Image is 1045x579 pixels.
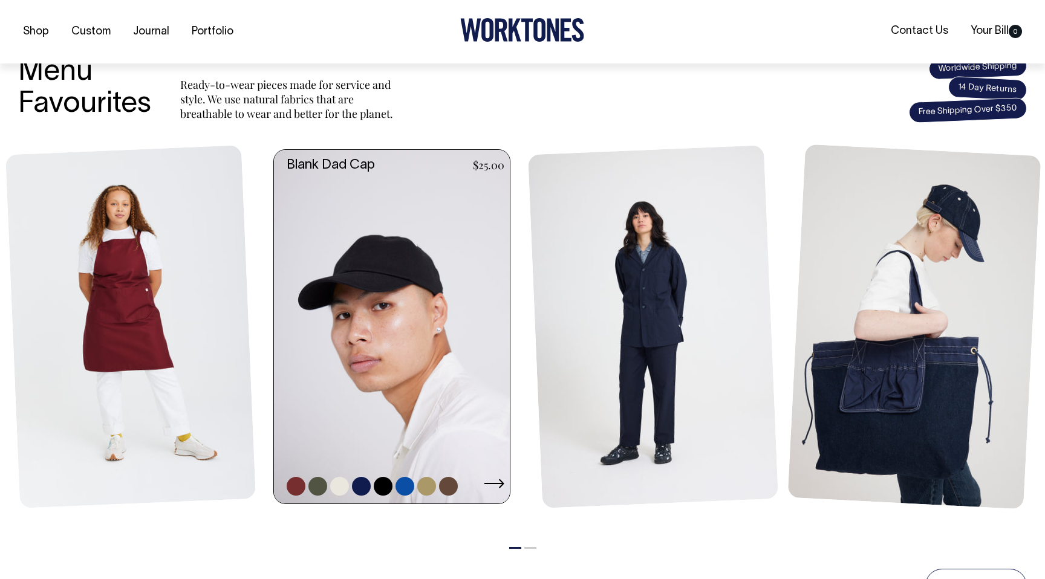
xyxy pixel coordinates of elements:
[509,547,521,549] button: 1 of 2
[5,145,256,508] img: Mo Apron
[18,22,54,42] a: Shop
[886,21,953,41] a: Contact Us
[18,57,151,121] h3: Menu Favourites
[180,77,398,121] p: Ready-to-wear pieces made for service and style. We use natural fabrics that are breathable to we...
[787,144,1041,509] img: Store Bag
[187,22,238,42] a: Portfolio
[948,76,1027,102] span: 14 Day Returns
[128,22,174,42] a: Journal
[528,145,778,508] img: Unstructured Blazer
[928,54,1027,80] span: Worldwide Shipping
[1009,25,1022,38] span: 0
[67,22,116,42] a: Custom
[908,97,1027,123] span: Free Shipping Over $350
[966,21,1027,41] a: Your Bill0
[524,547,536,549] button: 2 of 2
